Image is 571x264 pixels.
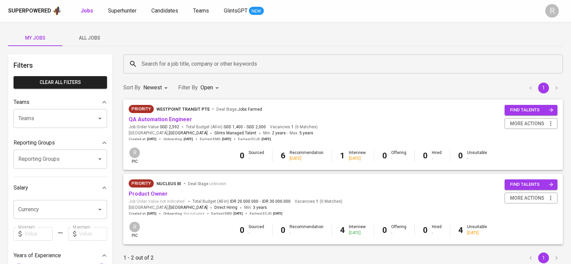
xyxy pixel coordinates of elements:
div: Unsuitable [467,224,487,236]
nav: pagination navigation [524,83,563,93]
span: GlintsGPT [224,7,248,14]
button: Open [95,154,105,164]
a: Candidates [151,7,179,15]
span: NEW [249,8,264,15]
span: SGD 2,000 [247,124,266,130]
span: 2 years [272,131,286,135]
b: 0 [423,151,428,160]
span: Superhunter [108,7,136,14]
span: Vacancies ( 0 Matches ) [270,124,318,130]
span: Not indicated [184,211,205,216]
span: Earliest EMD : [211,211,243,216]
div: Offering [391,150,406,161]
span: Priority [129,180,154,187]
b: 0 [240,225,245,235]
span: Vacancies ( 0 Matches ) [295,199,342,204]
span: Max. [290,131,313,135]
div: Interview [349,150,366,161]
span: [DATE] [233,211,243,216]
span: SGD 1,400 [224,124,243,130]
span: Onboarding : [163,211,205,216]
p: Filter By [178,84,198,92]
div: - [432,230,442,236]
div: - [290,230,323,236]
span: [DATE] [261,137,271,141]
div: - [249,230,264,236]
button: Open [95,205,105,214]
div: Newest [143,82,170,94]
div: Recommendation [290,150,323,161]
b: 0 [382,225,387,235]
span: Jobs Farmed [238,107,262,112]
span: - [244,124,245,130]
span: Priority [129,106,154,112]
div: Years of Experience [14,249,107,262]
span: Deal Stage : [216,107,262,112]
div: Interview [349,224,366,236]
p: Sort By [123,84,141,92]
div: - [249,156,264,161]
p: Years of Experience [14,251,61,260]
a: Superpoweredapp logo [8,6,62,16]
div: - [391,230,406,236]
button: find talents [505,105,557,115]
span: find talents [510,106,553,114]
span: [DATE] [147,137,156,141]
div: R [129,147,141,159]
p: Salary [14,184,28,192]
a: Product Owner [129,191,168,197]
span: Total Budget (All-In) [192,199,291,204]
span: - [260,199,261,204]
span: [DATE] [273,211,282,216]
button: find talents [505,179,557,190]
span: Min. [263,131,286,135]
div: Teams [14,95,107,109]
div: - [467,156,487,161]
span: [GEOGRAPHIC_DATA] [169,130,208,137]
div: Salary [14,181,107,195]
button: Open [95,114,105,123]
b: Jobs [81,7,93,14]
div: Open [200,82,221,94]
span: Deal Stage : [188,181,226,186]
button: Clear All filters [14,76,107,89]
p: Reporting Groups [14,139,55,147]
span: 5 years [299,131,313,135]
span: [GEOGRAPHIC_DATA] [169,204,208,211]
b: 0 [458,151,463,160]
b: 0 [382,151,387,160]
div: New Job received from Demand Team [129,105,154,113]
span: My Jobs [12,34,58,42]
div: - [432,156,442,161]
p: Teams [14,98,29,106]
input: Value [79,227,107,241]
span: [GEOGRAPHIC_DATA] , [129,130,208,137]
span: Glints Managed Talent [214,131,256,135]
div: Hired [432,150,442,161]
span: [GEOGRAPHIC_DATA] , [129,204,208,211]
h6: Filters [14,60,107,71]
span: Westpoint Transit Pte [156,107,210,112]
span: 3 years [253,205,267,210]
span: Nucleus BI [156,181,181,186]
b: 6 [281,151,285,160]
span: Job Order Value [129,124,179,130]
span: IDR 30.000.000 [262,199,291,204]
div: [DATE] [349,230,366,236]
span: Created at : [129,137,156,141]
span: 1 [315,199,318,204]
span: 1 [290,124,294,130]
button: more actions [505,193,557,204]
span: Job Order Value not indicated. [129,199,186,204]
span: Teams [193,7,209,14]
div: [DATE] [349,156,366,161]
button: page 1 [538,83,549,93]
div: [DATE] [467,230,487,236]
a: GlintsGPT NEW [224,7,264,15]
span: [DATE] [147,211,156,216]
span: Total Budget (All-In) [186,124,266,130]
span: IDR 20.000.000 [230,199,258,204]
b: 4 [340,225,345,235]
span: Earliest ECJD : [238,137,271,141]
span: Min. [244,205,267,210]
